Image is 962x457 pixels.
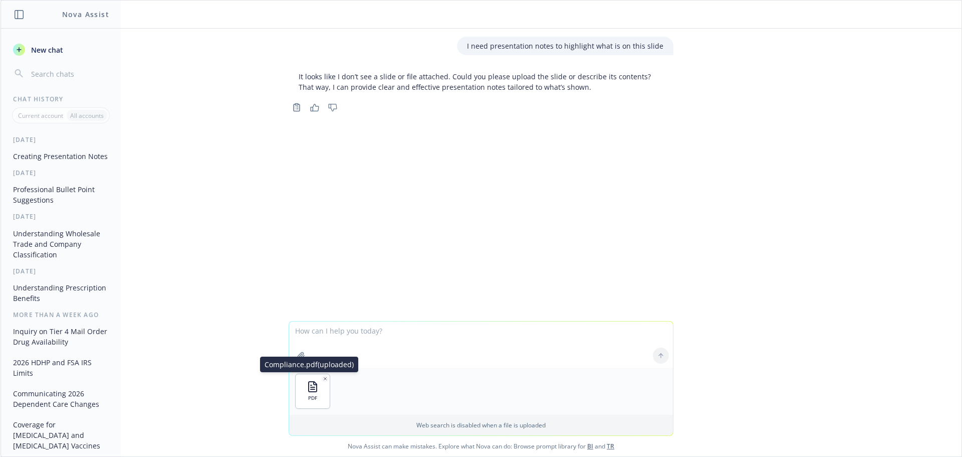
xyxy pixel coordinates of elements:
[62,9,109,20] h1: Nova Assist
[1,135,121,144] div: [DATE]
[9,148,113,165] button: Creating Presentation Notes
[587,442,593,450] a: BI
[296,374,330,408] button: PDF
[1,95,121,103] div: Chat History
[9,181,113,208] button: Professional Bullet Point Suggestions
[1,212,121,221] div: [DATE]
[299,71,663,92] p: It looks like I don’t see a slide or file attached. Could you please upload the slide or describe...
[29,67,109,81] input: Search chats
[1,267,121,275] div: [DATE]
[9,225,113,263] button: Understanding Wholesale Trade and Company Classification
[295,421,667,429] p: Web search is disabled when a file is uploaded
[18,111,63,120] p: Current account
[9,41,113,59] button: New chat
[9,416,113,454] button: Coverage for [MEDICAL_DATA] and [MEDICAL_DATA] Vaccines
[70,111,104,120] p: All accounts
[9,385,113,412] button: Communicating 2026 Dependent Care Changes
[1,311,121,319] div: More than a week ago
[467,41,663,51] p: I need presentation notes to highlight what is on this slide
[308,395,317,401] span: PDF
[292,103,301,112] svg: Copy to clipboard
[325,100,341,114] button: Thumbs down
[5,436,957,456] span: Nova Assist can make mistakes. Explore what Nova can do: Browse prompt library for and
[9,323,113,350] button: Inquiry on Tier 4 Mail Order Drug Availability
[9,354,113,381] button: 2026 HDHP and FSA IRS Limits
[9,279,113,307] button: Understanding Prescription Benefits
[29,45,63,55] span: New chat
[1,169,121,177] div: [DATE]
[607,442,614,450] a: TR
